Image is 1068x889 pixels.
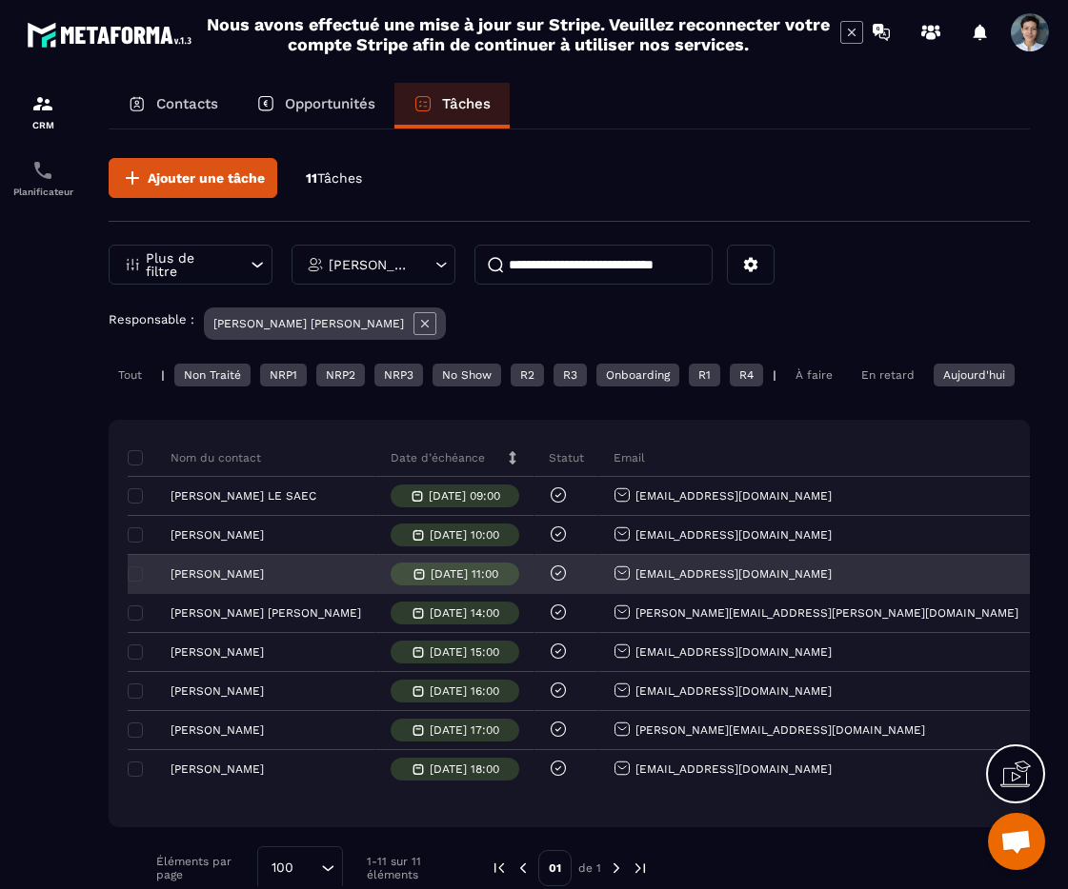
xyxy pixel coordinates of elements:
div: R1 [689,364,720,386]
p: [PERSON_NAME] [PERSON_NAME] [213,317,404,330]
p: Nom du contact [132,450,261,465]
h2: Nous avons effectué une mise à jour sur Stripe. Veuillez reconnecter votre compte Stripe afin de ... [206,14,831,54]
p: 1-11 sur 11 éléments [367,855,461,881]
p: Responsable : [109,312,194,326]
p: Opportunités [285,95,375,112]
p: Email [614,450,645,465]
img: prev [491,859,508,877]
div: En retard [852,364,924,386]
a: Opportunités [237,83,394,128]
p: Statut [549,450,584,465]
div: R2 [511,364,544,386]
p: [DATE] 10:00 [430,528,499,542]
img: formation [31,92,54,115]
div: NRP3 [374,364,423,386]
input: Search for option [300,858,316,879]
a: schedulerschedulerPlanificateur [5,145,81,211]
p: [PERSON_NAME] [171,684,264,698]
div: No Show [433,364,501,386]
p: Tâches [442,95,491,112]
img: scheduler [31,159,54,182]
div: À faire [786,364,842,386]
a: Contacts [109,83,237,128]
p: | [161,368,165,382]
p: de 1 [578,860,601,876]
p: [PERSON_NAME] [171,528,264,542]
div: NRP2 [316,364,365,386]
div: R3 [554,364,587,386]
p: [PERSON_NAME] [171,645,264,659]
p: [DATE] 11:00 [431,567,498,581]
p: [DATE] 14:00 [430,606,499,620]
img: next [608,859,625,877]
div: NRP1 [260,364,307,386]
span: Ajouter une tâche [148,168,265,188]
img: prev [514,859,532,877]
img: next [632,859,649,877]
p: [PERSON_NAME] [171,567,264,581]
div: Onboarding [596,364,679,386]
p: [DATE] 15:00 [430,645,499,659]
p: | [773,368,776,382]
p: Planificateur [5,187,81,197]
p: [PERSON_NAME] [PERSON_NAME] [329,258,413,271]
p: [DATE] 18:00 [430,762,499,776]
p: [PERSON_NAME] LE SAEC [171,489,316,503]
p: [PERSON_NAME] [171,723,264,737]
p: Contacts [156,95,218,112]
div: Tout [109,364,151,386]
p: CRM [5,120,81,130]
p: [PERSON_NAME] [PERSON_NAME] [171,606,361,620]
div: Aujourd'hui [934,364,1015,386]
span: Tâches [317,170,362,186]
div: Non Traité [174,364,251,386]
p: Plus de filtre [146,251,230,278]
p: [DATE] 17:00 [430,723,499,737]
button: Ajouter une tâche [109,158,277,198]
p: 01 [538,850,572,886]
a: Tâches [394,83,510,128]
p: [DATE] 09:00 [429,489,500,503]
div: R4 [730,364,763,386]
img: logo [27,17,198,52]
p: 11 [306,169,362,188]
a: formationformationCRM [5,78,81,145]
p: [PERSON_NAME] [171,762,264,776]
span: 100 [265,858,300,879]
p: [DATE] 16:00 [430,684,499,698]
div: Ouvrir le chat [988,813,1045,870]
p: Date d’échéance [391,450,485,465]
p: Éléments par page [156,855,248,881]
